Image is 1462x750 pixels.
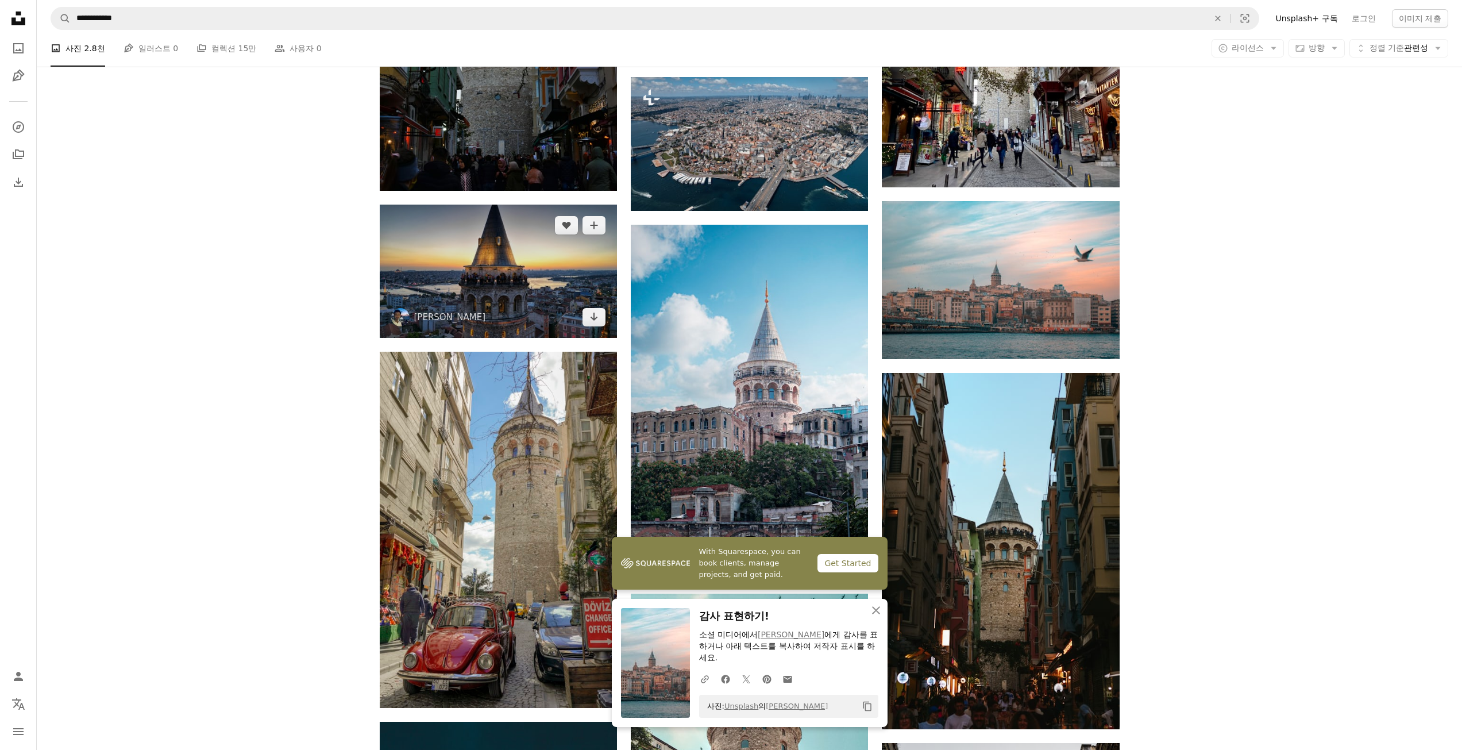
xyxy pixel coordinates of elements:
[124,30,178,67] a: 일러스트 0
[7,171,30,194] a: 다운로드 내역
[1212,39,1284,57] button: 라이선스
[1370,43,1404,52] span: 정렬 기준
[1232,43,1264,52] span: 라이선스
[1309,43,1325,52] span: 방향
[882,373,1119,729] img: 도시의 군중
[701,697,828,716] span: 사진: 의
[51,7,1259,30] form: 사이트 전체에서 이미지 찾기
[724,702,758,710] a: Unsplash
[631,225,868,580] img: 낮에는 푸른 하늘 아래 갈색 콘크리트 건물
[173,42,178,55] span: 0
[7,693,30,716] button: 언어
[758,630,824,639] a: [PERSON_NAME]
[612,537,888,590] a: With Squarespace, you can book clients, manage projects, and get paid.Get Started
[380,266,617,276] a: 옆에 시계가 있는 매우 높은 타워
[380,205,617,338] img: 옆에 시계가 있는 매우 높은 타워
[1205,7,1230,29] button: 삭제
[736,667,757,690] a: Twitter에 공유
[7,665,30,688] a: 로그인 / 가입
[583,308,605,326] a: 다운로드
[817,554,878,572] div: Get Started
[7,116,30,139] a: 탐색
[7,64,30,87] a: 일러스트
[1268,9,1344,28] a: Unsplash+ 구독
[1392,9,1448,28] button: 이미지 제출
[631,77,868,210] img: 도시와 다리의 조감도
[238,42,257,55] span: 15만
[275,30,321,67] a: 사용자 0
[7,37,30,60] a: 사진
[882,275,1119,285] a: 낮 동안 수역 근처의 갈색 콘크리트 건물
[699,629,878,664] p: 소셜 미디어에서 에게 감사를 표하거나 아래 텍스트를 복사하여 저작자 표시를 하세요.
[1345,9,1383,28] a: 로그인
[882,545,1119,556] a: 도시의 군중
[757,667,777,690] a: Pinterest에 공유
[196,30,256,67] a: 컬렉션 15만
[380,525,617,535] a: 빨간 폭스 바겐 딱정벌레 자동차
[631,397,868,407] a: 낮에는 푸른 하늘 아래 갈색 콘크리트 건물
[699,546,809,580] span: With Squarespace, you can book clients, manage projects, and get paid.
[1231,7,1259,29] button: 시각적 검색
[715,667,736,690] a: Facebook에 공유
[1349,39,1448,57] button: 정렬 기준관련성
[7,7,30,32] a: 홈 — Unsplash
[391,308,410,326] img: ERDi UĞURLU의 프로필로 이동
[858,697,877,716] button: 클립보드에 복사하기
[882,201,1119,359] img: 낮 동안 수역 근처의 갈색 콘크리트 건물
[317,42,322,55] span: 0
[583,216,605,234] button: 컬렉션에 추가
[621,555,690,572] img: file-1747939142011-51e5cc87e3c9
[766,702,828,710] a: [PERSON_NAME]
[380,352,617,708] img: 빨간 폭스 바겐 딱정벌레 자동차
[414,311,486,323] a: [PERSON_NAME]
[699,608,878,625] h3: 감사 표현하기!
[7,143,30,166] a: 컬렉션
[7,720,30,743] button: 메뉴
[1370,43,1428,54] span: 관련성
[555,216,578,234] button: 좋아요
[631,139,868,149] a: 도시와 다리의 조감도
[1289,39,1345,57] button: 방향
[777,667,798,690] a: 이메일로 공유에 공유
[51,7,71,29] button: Unsplash 검색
